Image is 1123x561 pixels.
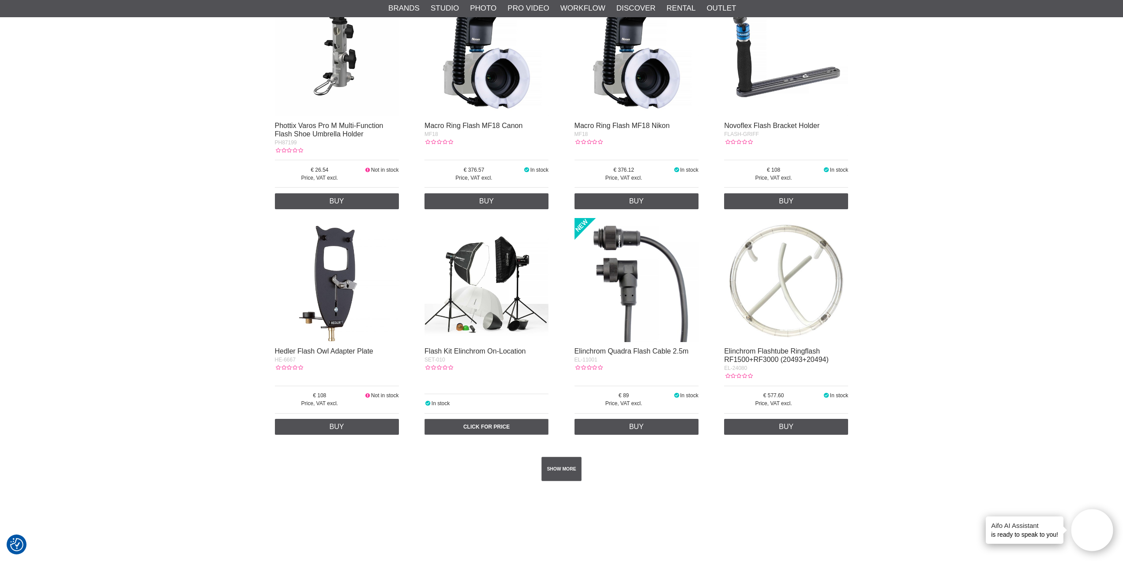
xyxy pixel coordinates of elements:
span: Price, VAT excl. [724,174,823,182]
h4: Aifo AI Assistant [991,521,1058,530]
span: In stock [830,392,848,399]
span: FLASH-GRIFF [724,131,759,137]
a: Brands [388,3,420,14]
span: HE-6667 [275,357,296,363]
div: Customer rating: 0 [275,147,303,154]
a: Discover [616,3,656,14]
span: In stock [432,400,450,407]
span: 108 [275,392,365,399]
span: EL-11001 [575,357,597,363]
span: 376.57 [424,166,523,174]
span: 577.60 [724,392,823,399]
div: Customer rating: 0 [275,364,303,372]
span: 376.12 [575,166,673,174]
img: Flash Kit Elinchrom On-Location [424,218,548,342]
a: Workflow [560,3,605,14]
div: Customer rating: 0 [724,138,752,146]
span: Not in stock [371,392,399,399]
a: Pro Video [507,3,549,14]
i: In stock [424,400,432,407]
a: Buy [275,419,399,435]
span: Price, VAT excl. [275,399,365,407]
a: Outlet [706,3,736,14]
span: 89 [575,392,673,399]
span: Not in stock [371,167,399,173]
span: Price, VAT excl. [575,174,673,182]
span: EL-24080 [724,365,747,371]
i: In stock [523,167,530,173]
span: Price, VAT excl. [424,174,523,182]
img: Elinchrom Quadra Flash Cable 2.5m [575,218,699,342]
span: SET-010 [424,357,445,363]
a: Elinchrom Quadra Flash Cable 2.5m [575,347,689,355]
span: Price, VAT excl. [724,399,823,407]
span: Price, VAT excl. [575,399,673,407]
div: Customer rating: 0 [575,138,603,146]
span: In stock [830,167,848,173]
a: Buy [424,193,548,209]
div: Customer rating: 0 [424,138,453,146]
a: Novoflex Flash Bracket Holder [724,122,819,129]
span: 108 [724,166,823,174]
a: Buy [724,193,848,209]
a: Macro Ring Flash MF18 Nikon [575,122,670,129]
span: In stock [530,167,548,173]
a: Click for price [424,419,548,435]
a: Buy [575,193,699,209]
a: SHOW MORE [541,457,582,481]
div: Customer rating: 0 [424,364,453,372]
div: is ready to speak to you! [986,516,1063,544]
span: In stock [680,167,698,173]
span: MF18 [424,131,438,137]
img: Hedler Flash Owl Adapter Plate [275,218,399,342]
span: PH87199 [275,139,297,146]
img: Elinchrom Flashtube Ringflash RF1500+RF3000 (20493+20494) [724,218,848,342]
a: Buy [575,419,699,435]
div: Customer rating: 0 [724,372,752,380]
button: Consent Preferences [10,537,23,553]
span: Price, VAT excl. [275,174,365,182]
a: Buy [724,419,848,435]
a: Macro Ring Flash MF18 Canon [424,122,522,129]
div: Customer rating: 0 [575,364,603,372]
i: In stock [673,167,680,173]
i: In stock [823,392,830,399]
a: Phottix Varos Pro M Multi-Function Flash Shoe Umbrella Holder [275,122,383,138]
a: Hedler Flash Owl Adapter Plate [275,347,373,355]
span: In stock [680,392,698,399]
span: 26.54 [275,166,365,174]
a: Rental [667,3,696,14]
a: Studio [431,3,459,14]
img: Revisit consent button [10,538,23,551]
i: Not in stock [364,392,371,399]
a: Elinchrom Flashtube Ringflash RF1500+RF3000 (20493+20494) [724,347,829,363]
span: MF18 [575,131,588,137]
a: Photo [470,3,496,14]
i: In stock [673,392,680,399]
a: Flash Kit Elinchrom On-Location [424,347,526,355]
a: Buy [275,193,399,209]
i: In stock [823,167,830,173]
i: Not in stock [364,167,371,173]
